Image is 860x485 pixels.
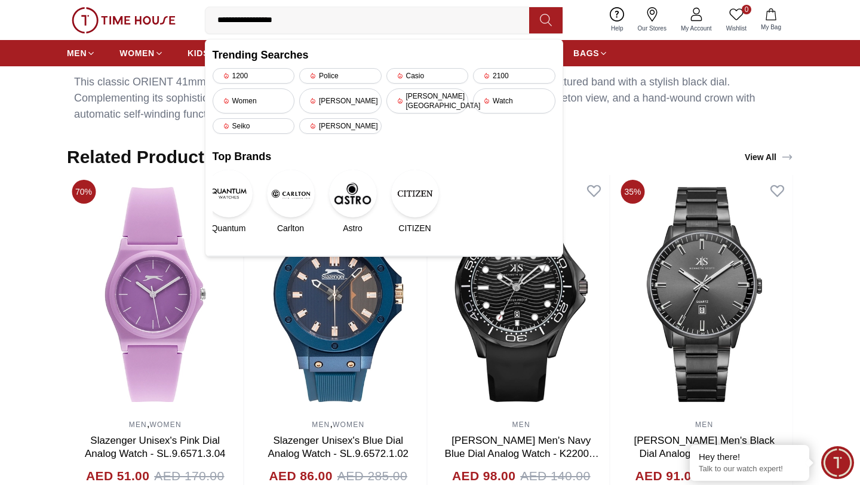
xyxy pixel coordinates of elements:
div: Women [213,88,295,113]
img: Kenneth Scott Men's Navy Blue Dial Analog Watch - K22009-BSBN [433,175,610,414]
div: [PERSON_NAME] [299,118,382,134]
div: 2100 [473,68,555,84]
span: WOMEN [119,47,155,59]
img: Astro [329,170,377,217]
a: WOMEN [333,420,364,429]
img: Slazenger Unisex's Pink Dial Analog Watch - SL.9.6571.3.04 [67,175,244,414]
div: Police [299,68,382,84]
a: MEN [312,420,330,429]
div: View All [745,151,793,163]
span: Our Stores [633,24,671,33]
h2: Related Products [67,146,214,168]
div: Hey there! [699,451,800,463]
a: 0Wishlist [719,5,754,35]
h2: Trending Searches [213,47,555,63]
span: Quantum [211,222,246,234]
button: My Bag [754,6,788,34]
img: Carlton [267,170,315,217]
span: Carlton [277,222,304,234]
div: [PERSON_NAME] [299,88,382,113]
span: 0 [742,5,751,14]
div: Watch [473,88,555,113]
a: BAGS [573,42,608,64]
a: CITIZENCITIZEN [399,170,431,234]
span: My Account [676,24,717,33]
span: Wishlist [721,24,751,33]
img: Kenneth Scott Men's Black Dial Analog Watch - K22010-GBGB [616,175,793,414]
p: Talk to our watch expert! [699,464,800,474]
a: AstroAstro [337,170,369,234]
img: Slazenger Unisex's Blue Dial Analog Watch - SL.9.6572.1.02 [250,175,427,414]
a: QuantumQuantum [213,170,245,234]
h2: Top Brands [213,148,555,165]
a: [PERSON_NAME] Men's Black Dial Analog Watch - K22010-GBGB [634,435,779,472]
a: WOMEN [149,420,181,429]
div: This classic ORIENT 41mm mechanical watch showcases a dark stainless steel case and crocodile tex... [74,74,786,122]
img: ... [72,7,176,33]
img: CITIZEN [391,170,439,217]
a: Slazenger Unisex's Blue Dial Analog Watch - SL.9.6572.1.02 [268,435,408,459]
span: 70% [72,180,96,204]
span: My Bag [756,23,786,32]
a: Our Stores [631,5,674,35]
span: MEN [67,47,87,59]
span: Astro [343,222,363,234]
img: Quantum [205,170,253,217]
a: [PERSON_NAME] Men's Navy Blue Dial Analog Watch - K22009-BSBN [445,435,599,472]
a: MEN [129,420,147,429]
a: MEN [67,42,96,64]
a: Help [604,5,631,35]
a: WOMEN [119,42,164,64]
div: [PERSON_NAME][GEOGRAPHIC_DATA] [386,88,469,113]
span: 35% [621,180,645,204]
div: 1200 [213,68,295,84]
span: Help [606,24,628,33]
a: KIDS [188,42,218,64]
a: MEN [695,420,713,429]
a: MEN [512,420,530,429]
div: Seiko [213,118,295,134]
span: CITIZEN [398,222,431,234]
a: Slazenger Unisex's Pink Dial Analog Watch - SL.9.6571.3.04 [85,435,226,459]
div: Casio [386,68,469,84]
div: Chat Widget [821,446,854,479]
span: BAGS [573,47,599,59]
a: CarltonCarlton [275,170,307,234]
span: KIDS [188,47,209,59]
a: View All [742,149,795,165]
